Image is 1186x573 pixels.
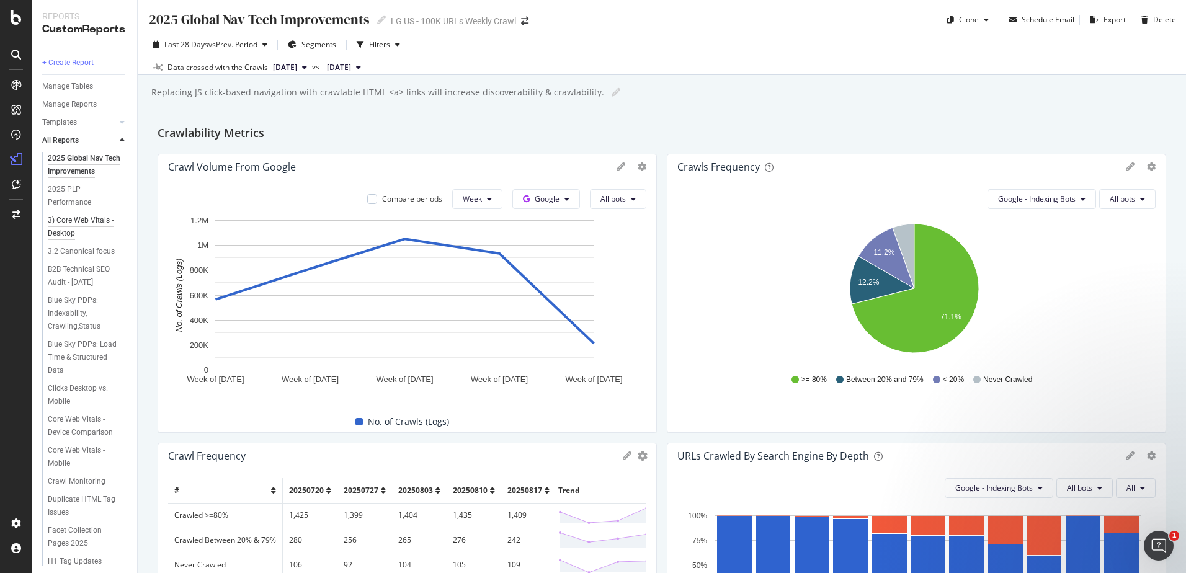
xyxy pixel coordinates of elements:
[535,193,560,204] span: Google
[447,503,501,528] td: 1,435
[164,39,208,50] span: Last 28 Days
[190,291,209,300] text: 600K
[463,193,482,204] span: Week
[945,478,1053,498] button: Google - Indexing Bots
[190,216,208,225] text: 1.2M
[1169,531,1179,541] span: 1
[48,413,121,439] div: Core Web Vitals - Device Comparison
[566,375,623,384] text: Week of [DATE]
[168,528,283,553] td: Crawled Between 20% & 79%
[1153,14,1176,25] div: Delete
[48,444,118,470] div: Core Web Vitals - Mobile
[174,259,184,332] text: No. of Crawls (Logs)
[337,503,392,528] td: 1,399
[638,451,648,460] div: gear
[677,450,869,462] div: URLs Crawled by Search Engine by depth
[48,183,128,209] a: 2025 PLP Performance
[168,161,296,173] div: Crawl Volume from Google
[1056,478,1113,498] button: All bots
[48,214,128,240] a: 3) Core Web Vitals - Desktop
[48,152,128,178] a: 2025 Global Nav Tech Improvements
[168,503,283,528] td: Crawled >=80%
[1126,482,1135,493] span: All
[48,245,115,258] div: 3.2 Canonical focus
[42,56,128,69] a: + Create Report
[42,22,127,37] div: CustomReports
[48,214,119,240] div: 3) Core Web Vitals - Desktop
[268,60,312,75] button: [DATE]
[48,338,128,377] a: Blue Sky PDPs: Load Time & Structured Data
[42,80,93,93] div: Manage Tables
[42,10,127,22] div: Reports
[190,316,209,325] text: 400K
[48,338,122,377] div: Blue Sky PDPs: Load Time & Structured Data
[344,485,378,495] span: 20250727
[368,414,449,429] span: No. of Crawls (Logs)
[197,241,208,250] text: 1M
[452,189,502,209] button: Week
[955,482,1033,493] span: Google - Indexing Bots
[42,80,128,93] a: Manage Tables
[208,39,257,50] span: vs Prev. Period
[48,444,128,470] a: Core Web Vitals - Mobile
[1085,10,1126,30] button: Export
[42,134,79,147] div: All Reports
[392,503,447,528] td: 1,404
[558,485,580,495] span: Trend
[846,375,924,385] span: Between 20% and 79%
[158,124,264,144] h2: Crawlability Metrics
[42,98,128,111] a: Manage Reports
[48,475,105,488] div: Crawl Monitoring
[612,88,620,97] i: Edit report name
[1004,10,1074,30] button: Schedule Email
[48,183,117,209] div: 2025 PLP Performance
[392,528,447,553] td: 265
[453,485,488,495] span: 20250810
[337,528,392,553] td: 256
[283,35,341,55] button: Segments
[42,56,94,69] div: + Create Report
[667,154,1166,433] div: Crawls FrequencygeargearGoogle - Indexing BotsAll botsA chart.>= 80%Between 20% and 79%< 20%Never...
[959,14,979,25] div: Clone
[1147,162,1156,171] div: gear
[983,375,1032,385] span: Never Crawled
[998,193,1076,204] span: Google - Indexing Bots
[187,375,244,384] text: Week of [DATE]
[447,528,501,553] td: 276
[48,294,122,333] div: Blue Sky PDPs: Indexability, Crawling,Status
[283,503,338,528] td: 1,425
[48,475,128,488] a: Crawl Monitoring
[1104,14,1126,25] div: Export
[168,214,642,401] svg: A chart.
[501,503,556,528] td: 1,409
[167,62,268,73] div: Data crossed with the Crawls
[1022,14,1074,25] div: Schedule Email
[377,375,434,384] text: Week of [DATE]
[48,382,128,408] a: Clicks Desktop vs. Mobile
[301,39,336,50] span: Segments
[352,35,405,55] button: Filters
[692,536,707,545] text: 75%
[600,193,626,204] span: All bots
[801,375,827,385] span: >= 80%
[174,485,179,495] span: #
[1144,531,1174,561] iframe: Intercom live chat
[148,10,370,29] div: 2025 Global Nav Tech Improvements
[942,10,994,30] button: Clone
[283,528,338,553] td: 280
[150,86,604,99] div: Replacing JS click-based navigation with crawlable HTML <a> links will increase discoverability &...
[42,116,116,129] a: Templates
[48,245,128,258] a: 3.2 Canonical focus
[48,413,128,439] a: Core Web Vitals - Device Comparison
[327,62,351,73] span: 2025 Jul. 20th
[1067,482,1092,493] span: All bots
[48,524,119,550] div: Facet Collection Pages 2025
[391,15,516,27] div: LG US - 100K URLs Weekly Crawl
[190,265,209,275] text: 800K
[1147,451,1156,460] div: gear
[273,62,297,73] span: 2025 Aug. 17th
[377,16,386,24] i: Edit report name
[48,263,128,289] a: B2B Technical SEO Audit - [DATE]
[943,375,964,385] span: < 20%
